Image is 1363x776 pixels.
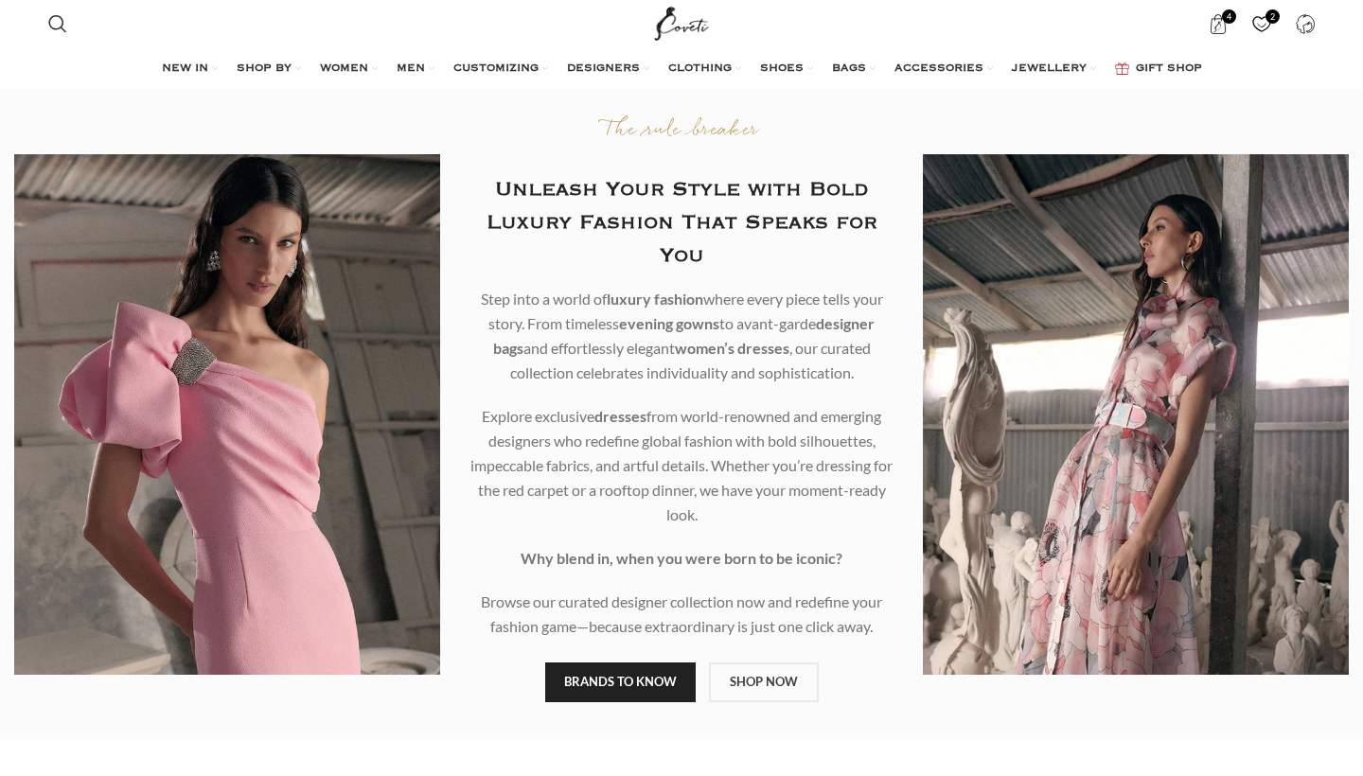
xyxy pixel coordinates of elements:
[567,62,640,77] span: DESIGNERS
[39,5,77,43] a: Search
[1012,50,1096,88] a: JEWELLERY
[650,14,714,30] a: Site logo
[1242,5,1281,43] div: My Wishlist
[594,407,646,425] b: dresses
[607,290,703,308] b: luxury fashion
[1012,62,1087,77] span: JEWELLERY
[320,50,378,88] a: WOMEN
[397,50,434,88] a: MEN
[894,62,983,77] span: ACCESSORIES
[237,62,292,77] span: SHOP BY
[39,50,1324,88] div: Main navigation
[1115,62,1129,75] img: GiftBag
[668,50,741,88] a: CLOTHING
[469,287,894,385] p: Step into a world of where every piece tells your story. From timeless to avant-garde and effortl...
[1222,9,1236,24] span: 4
[453,50,548,88] a: CUSTOMIZING
[162,50,218,88] a: NEW IN
[521,549,842,567] strong: Why blend in, when you were born to be iconic?
[567,50,649,88] a: DESIGNERS
[469,404,894,527] p: Explore exclusive from world-renowned and emerging designers who redefine global fashion with bol...
[1198,5,1237,43] a: 4
[1242,5,1281,43] a: 2
[453,62,539,77] span: CUSTOMIZING
[832,62,866,77] span: BAGS
[832,50,876,88] a: BAGS
[1136,62,1202,77] span: GIFT SHOP
[709,662,819,702] a: SHOP NOW
[469,117,894,145] p: The rule breaker
[1115,50,1202,88] a: GIFT SHOP
[894,50,993,88] a: ACCESSORIES
[675,339,789,357] b: women’s dresses
[493,314,876,357] b: designer bags
[469,173,894,273] h2: Unleash Your Style with Bold Luxury Fashion That Speaks for You
[545,662,696,702] a: BRANDS TO KNOW
[469,590,894,639] p: Browse our curated designer collection now and redefine your fashion game—because extraordinary i...
[668,62,732,77] span: CLOTHING
[320,62,368,77] span: WOMEN
[619,314,719,332] b: evening gowns
[1266,9,1280,24] span: 2
[237,50,301,88] a: SHOP BY
[397,62,425,77] span: MEN
[760,50,813,88] a: SHOES
[162,62,208,77] span: NEW IN
[760,62,804,77] span: SHOES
